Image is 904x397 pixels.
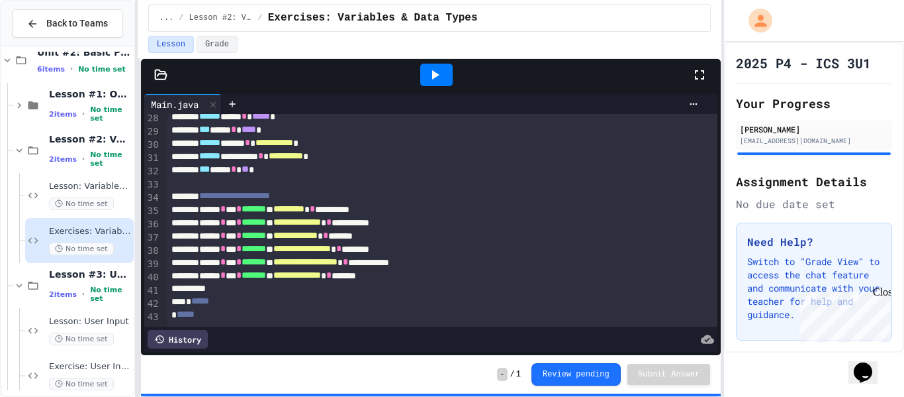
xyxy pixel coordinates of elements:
[144,125,161,139] div: 29
[144,112,161,125] div: 28
[497,368,507,381] span: -
[49,361,131,372] span: Exercise: User Input
[510,369,515,380] span: /
[144,245,161,258] div: 38
[49,181,131,192] span: Lesson: Variables & Data Types
[90,105,131,123] span: No time set
[49,333,114,345] span: No time set
[736,172,892,191] h2: Assignment Details
[90,286,131,303] span: No time set
[144,218,161,231] div: 36
[144,258,161,271] div: 39
[144,271,161,284] div: 40
[516,369,521,380] span: 1
[90,150,131,168] span: No time set
[144,165,161,178] div: 32
[736,196,892,212] div: No due date set
[144,192,161,205] div: 34
[144,284,161,298] div: 41
[144,231,161,245] div: 37
[144,139,161,152] div: 30
[148,330,208,349] div: History
[531,363,621,386] button: Review pending
[736,54,871,72] h1: 2025 P4 - ICS 3U1
[49,110,77,119] span: 2 items
[49,226,131,237] span: Exercises: Variables & Data Types
[638,369,700,380] span: Submit Answer
[46,17,108,30] span: Back to Teams
[144,298,161,311] div: 42
[740,123,888,135] div: [PERSON_NAME]
[49,290,77,299] span: 2 items
[49,133,131,145] span: Lesson #2: Variables & Data Types
[736,94,892,113] h2: Your Progress
[82,154,85,164] span: •
[747,255,881,321] p: Switch to "Grade View" to access the chat feature and communicate with your teacher for help and ...
[49,198,114,210] span: No time set
[144,97,205,111] div: Main.java
[37,46,131,58] span: Unit #2: Basic Programming Concepts
[49,243,114,255] span: No time set
[258,13,263,23] span: /
[144,178,161,192] div: 33
[144,311,161,324] div: 43
[144,152,161,165] div: 31
[735,5,776,36] div: My Account
[794,286,891,343] iframe: chat widget
[70,64,73,74] span: •
[78,65,126,74] span: No time set
[82,289,85,300] span: •
[49,378,114,390] span: No time set
[197,36,238,53] button: Grade
[5,5,91,84] div: Chat with us now!Close
[49,268,131,280] span: Lesson #3: User Input
[747,234,881,250] h3: Need Help?
[49,316,131,327] span: Lesson: User Input
[144,94,222,114] div: Main.java
[12,9,123,38] button: Back to Teams
[740,136,888,146] div: [EMAIL_ADDRESS][DOMAIN_NAME]
[848,344,891,384] iframe: chat widget
[148,36,194,53] button: Lesson
[189,13,253,23] span: Lesson #2: Variables & Data Types
[159,13,174,23] span: ...
[49,88,131,100] span: Lesson #1: Output/Output Formatting
[49,155,77,164] span: 2 items
[627,364,711,385] button: Submit Answer
[268,10,478,26] span: Exercises: Variables & Data Types
[179,13,183,23] span: /
[82,109,85,119] span: •
[37,65,65,74] span: 6 items
[144,205,161,218] div: 35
